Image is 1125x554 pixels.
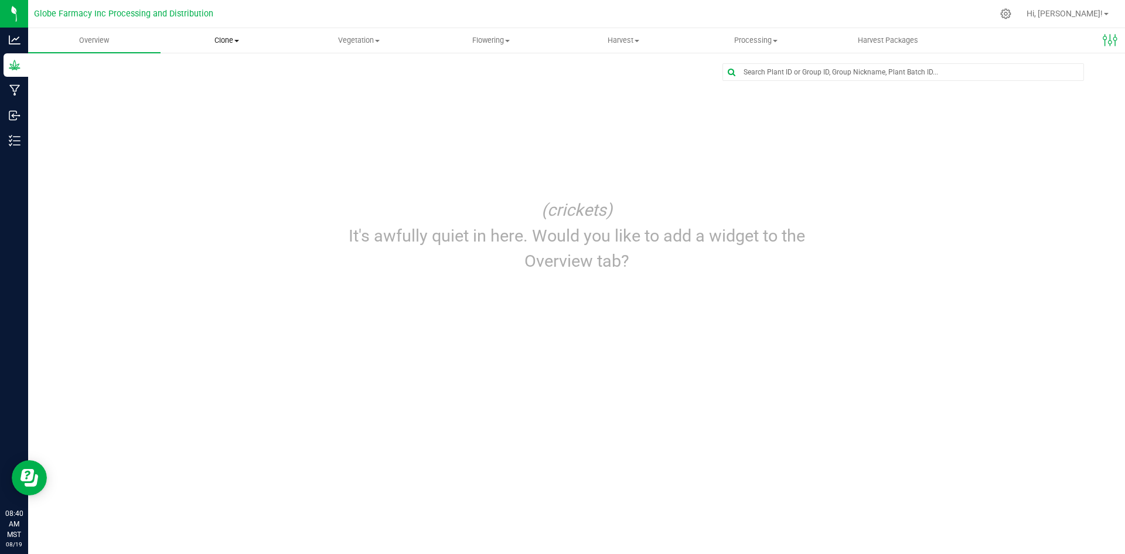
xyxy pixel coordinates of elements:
inline-svg: Grow [9,59,21,71]
i: (crickets) [541,200,612,220]
p: 08:40 AM MST [5,508,23,540]
a: Harvest Packages [822,28,954,53]
iframe: Resource center [12,460,47,495]
a: Processing [690,28,822,53]
span: Harvest Packages [842,35,934,46]
span: Harvest [558,35,689,46]
span: Hi, [PERSON_NAME]! [1027,9,1103,18]
inline-svg: Inbound [9,110,21,121]
a: Clone [161,28,293,53]
a: Harvest [557,28,690,53]
span: Overview [63,35,125,46]
span: Globe Farmacy Inc Processing and Distribution [34,9,213,19]
a: Vegetation [293,28,425,53]
span: Flowering [425,35,557,46]
span: Clone [161,35,292,46]
input: Search Plant ID or Group ID, Group Nickname, Plant Batch ID... [723,64,1083,80]
inline-svg: Analytics [9,34,21,46]
p: It's awfully quiet in here. Would you like to add a widget to the Overview tab? [321,223,833,274]
p: 08/19 [5,540,23,549]
span: Processing [690,35,821,46]
a: Overview [28,28,161,53]
div: Manage settings [998,8,1013,19]
inline-svg: Inventory [9,135,21,147]
a: Flowering [425,28,557,53]
inline-svg: Manufacturing [9,84,21,96]
span: Vegetation [294,35,425,46]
